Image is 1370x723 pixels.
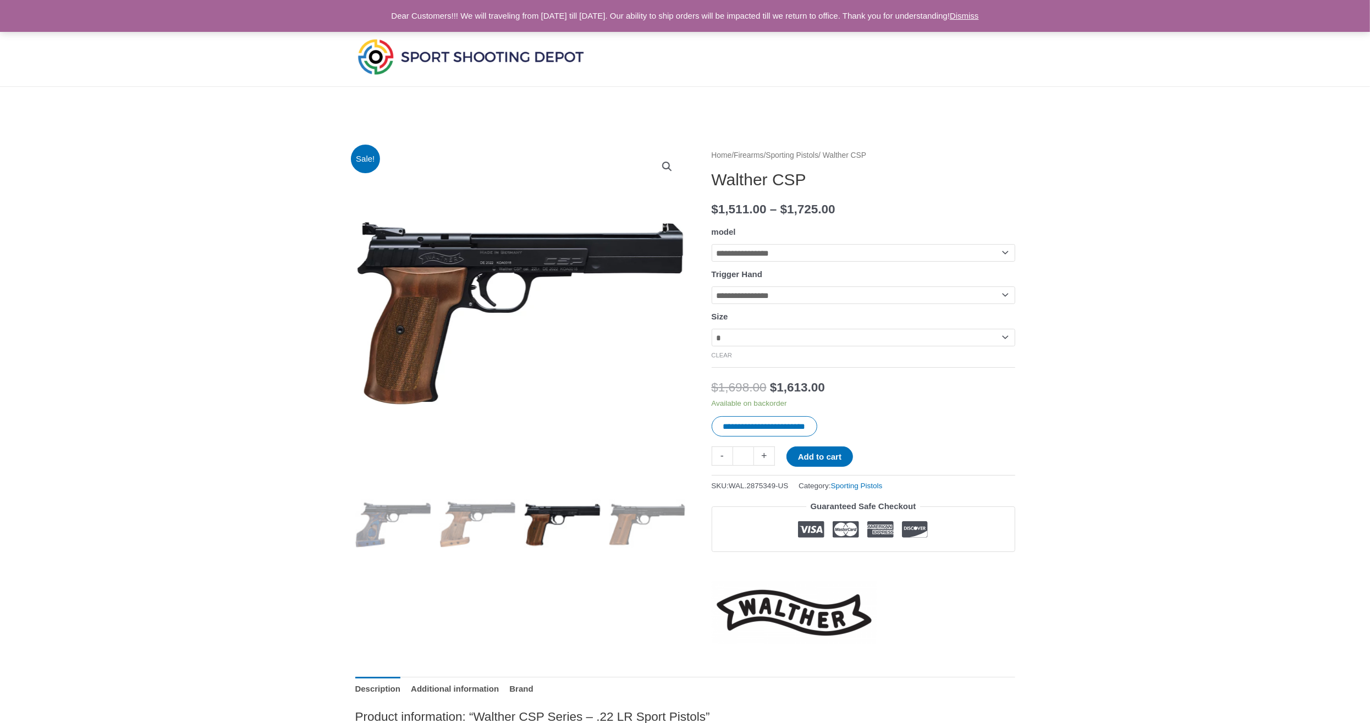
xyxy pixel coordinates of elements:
span: $ [712,202,719,216]
a: Brand [509,677,533,700]
button: Add to cart [786,446,853,467]
a: Dismiss [950,11,979,20]
span: $ [770,380,777,394]
a: Additional information [411,677,499,700]
img: Walther CSP - Image 2 [439,487,516,563]
bdi: 1,613.00 [770,380,825,394]
bdi: 1,511.00 [712,202,767,216]
iframe: Customer reviews powered by Trustpilot [712,560,1015,573]
label: Trigger Hand [712,269,763,279]
a: - [712,446,733,466]
a: Home [712,151,732,159]
a: View full-screen image gallery [657,157,677,176]
span: Sale! [351,145,380,174]
span: $ [712,380,719,394]
input: Product quantity [733,446,754,466]
a: Description [355,677,401,700]
img: Walther CSP - Image 3 [524,487,601,563]
span: WAL.2875349-US [729,482,788,490]
nav: Breadcrumb [712,148,1015,163]
span: Category: [799,479,882,493]
img: Walther CSP - Image 4 [609,487,685,563]
img: Sport Shooting Depot [355,36,586,77]
p: Available on backorder [712,399,1015,409]
span: – [770,202,777,216]
label: Size [712,312,728,321]
a: Walther [712,582,877,644]
a: + [754,446,775,466]
a: Sporting Pistols [831,482,883,490]
span: $ [780,202,788,216]
label: model [712,227,736,236]
span: SKU: [712,479,789,493]
img: Walther CSP [355,487,432,563]
a: Clear options [712,352,733,358]
a: Firearms [734,151,763,159]
legend: Guaranteed Safe Checkout [806,499,921,514]
bdi: 1,698.00 [712,380,767,394]
h1: Walther CSP [712,170,1015,190]
a: Sporting Pistols [766,151,818,159]
bdi: 1,725.00 [780,202,835,216]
